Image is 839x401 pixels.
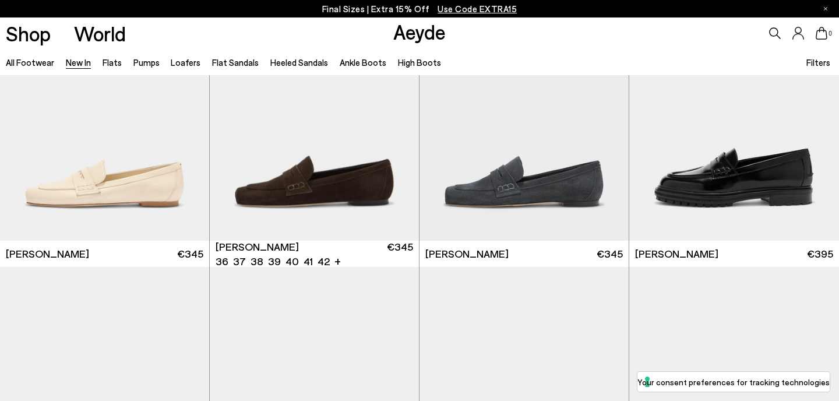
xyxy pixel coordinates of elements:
[304,254,313,269] li: 41
[270,57,328,68] a: Heeled Sandals
[74,23,126,44] a: World
[285,254,299,269] li: 40
[6,57,54,68] a: All Footwear
[597,247,623,261] span: €345
[438,3,517,14] span: Navigate to /collections/ss25-final-sizes
[212,57,259,68] a: Flat Sandals
[318,254,330,269] li: 42
[419,241,629,267] a: [PERSON_NAME] €345
[806,57,830,68] span: Filters
[268,254,281,269] li: 39
[340,57,386,68] a: Ankle Boots
[393,19,446,44] a: Aeyde
[171,57,200,68] a: Loafers
[103,57,122,68] a: Flats
[66,57,91,68] a: New In
[629,241,839,267] a: [PERSON_NAME] €395
[216,254,326,269] ul: variant
[807,247,833,261] span: €395
[233,254,246,269] li: 37
[637,376,830,388] label: Your consent preferences for tracking technologies
[425,247,509,261] span: [PERSON_NAME]
[216,254,228,269] li: 36
[216,240,299,254] span: [PERSON_NAME]
[210,241,419,267] a: [PERSON_NAME] 36 37 38 39 40 41 42 + €345
[635,247,718,261] span: [PERSON_NAME]
[6,247,89,261] span: [PERSON_NAME]
[827,30,833,37] span: 0
[387,240,413,269] span: €345
[334,253,341,269] li: +
[251,254,263,269] li: 38
[398,57,441,68] a: High Boots
[6,23,51,44] a: Shop
[637,372,830,392] button: Your consent preferences for tracking technologies
[133,57,160,68] a: Pumps
[177,247,203,261] span: €345
[816,27,827,40] a: 0
[322,2,517,16] p: Final Sizes | Extra 15% Off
